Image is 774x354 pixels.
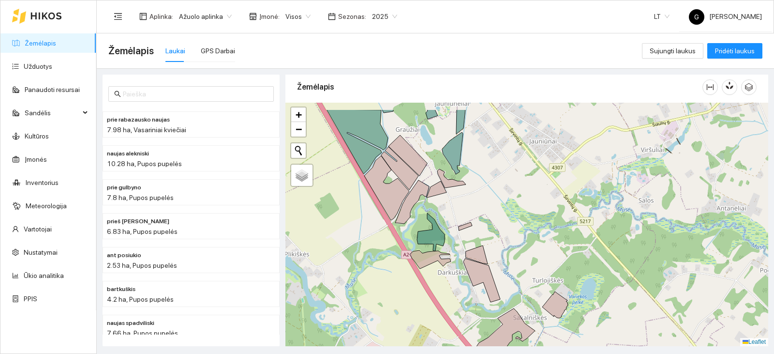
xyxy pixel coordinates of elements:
[702,79,718,95] button: column-width
[107,262,177,269] span: 2.53 ha, Pupos pupelės
[107,251,141,260] span: ant posiukio
[25,39,56,47] a: Žemėlapis
[114,91,121,97] span: search
[707,47,762,55] a: Pridėti laukus
[139,13,147,20] span: layout
[114,12,122,21] span: menu-fold
[285,9,311,24] span: Visos
[24,248,58,256] a: Nustatymai
[26,179,59,186] a: Inventorius
[24,62,52,70] a: Užduotys
[291,122,306,137] a: Zoom out
[689,13,762,20] span: [PERSON_NAME]
[372,9,397,24] span: 2025
[707,43,762,59] button: Pridėti laukus
[107,149,149,158] span: naujas alekniski
[201,46,235,56] div: GPS Darbai
[24,295,37,303] a: PPIS
[25,155,47,163] a: Įmonės
[296,108,302,121] span: +
[165,46,185,56] div: Laukai
[25,103,80,123] span: Sandėlis
[179,9,232,24] span: Ažuolo aplinka
[249,13,257,20] span: shop
[291,108,306,122] a: Zoom in
[296,123,302,135] span: −
[25,86,80,93] a: Panaudoti resursai
[107,319,154,328] span: naujas spadviliski
[107,228,178,235] span: 6.83 ha, Pupos pupelės
[25,132,49,140] a: Kultūros
[694,9,699,25] span: G
[108,43,154,59] span: Žemėlapis
[107,183,141,192] span: prie gulbyno
[26,202,67,210] a: Meteorologija
[291,165,313,186] a: Layers
[338,11,366,22] span: Sezonas :
[123,89,268,99] input: Paieška
[107,217,169,226] span: prieš gulbyna
[291,143,306,158] button: Initiate a new search
[24,225,52,233] a: Vartotojai
[107,329,178,337] span: 7.66 ha, Pupos pupelės
[654,9,670,24] span: LT
[650,46,696,56] span: Sujungti laukus
[107,160,182,168] span: 10.28 ha, Pupos pupelės
[328,13,336,20] span: calendar
[107,285,135,294] span: bartkuškis
[743,339,766,345] a: Leaflet
[24,272,64,279] a: Ūkio analitika
[259,11,280,22] span: Įmonė :
[107,115,170,124] span: prie rabazausko naujas
[107,126,186,134] span: 7.98 ha, Vasariniai kviečiai
[642,43,703,59] button: Sujungti laukus
[715,46,755,56] span: Pridėti laukus
[107,295,174,303] span: 4.2 ha, Pupos pupelės
[107,194,174,201] span: 7.8 ha, Pupos pupelės
[297,73,702,101] div: Žemėlapis
[149,11,173,22] span: Aplinka :
[642,47,703,55] a: Sujungti laukus
[108,7,128,26] button: menu-fold
[703,83,717,91] span: column-width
